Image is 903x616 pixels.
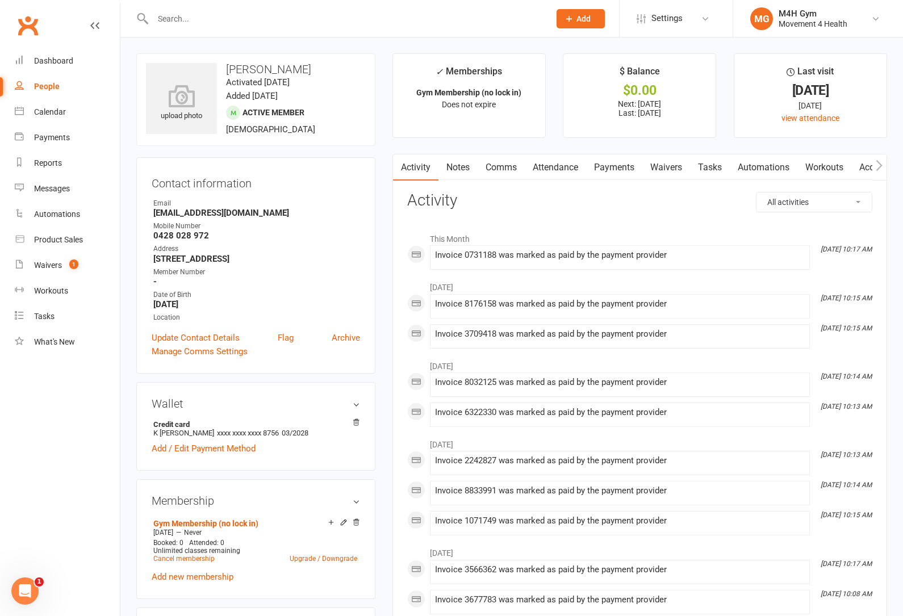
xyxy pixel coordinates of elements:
a: Update Contact Details [152,331,240,345]
span: 03/2028 [282,429,308,437]
div: — [150,528,360,537]
a: Clubworx [14,11,42,40]
div: Member Number [153,267,360,278]
a: Calendar [15,99,120,125]
a: Messages [15,176,120,202]
strong: - [153,276,360,287]
div: Invoice 8833991 was marked as paid by the payment provider [435,486,805,496]
a: Gym Membership (no lock in) [153,519,258,528]
a: People [15,74,120,99]
strong: [EMAIL_ADDRESS][DOMAIN_NAME] [153,208,360,218]
h3: [PERSON_NAME] [146,63,366,76]
i: [DATE] 10:14 AM [821,372,872,380]
span: Settings [651,6,683,31]
li: [DATE] [407,541,872,559]
div: Dashboard [34,56,73,65]
div: Last visit [787,64,834,85]
a: Payments [586,154,642,181]
div: Date of Birth [153,290,360,300]
div: Invoice 3566362 was marked as paid by the payment provider [435,565,805,575]
div: Product Sales [34,235,83,244]
a: What's New [15,329,120,355]
div: Tasks [34,312,55,321]
span: Booked: 0 [153,539,183,547]
i: [DATE] 10:15 AM [821,324,872,332]
span: Unlimited classes remaining [153,547,240,555]
p: Next: [DATE] Last: [DATE] [574,99,705,118]
a: Archive [332,331,360,345]
div: $0.00 [574,85,705,97]
h3: Contact information [152,173,360,190]
strong: 0428 028 972 [153,231,360,241]
a: view attendance [781,114,839,123]
div: $ Balance [620,64,660,85]
i: ✓ [436,66,443,77]
a: Workouts [797,154,851,181]
time: Activated [DATE] [226,77,290,87]
a: Payments [15,125,120,150]
a: Waivers 1 [15,253,120,278]
span: 1 [69,259,78,269]
a: Tasks [690,154,730,181]
i: [DATE] 10:13 AM [821,403,872,410]
div: Address [153,244,360,254]
i: [DATE] 10:14 AM [821,481,872,489]
h3: Membership [152,495,360,507]
div: Payments [34,133,70,142]
div: Location [153,312,360,323]
i: [DATE] 10:17 AM [821,560,872,568]
h3: Activity [407,192,872,209]
li: This Month [407,227,872,245]
a: Waivers [642,154,690,181]
span: [DEMOGRAPHIC_DATA] [226,124,315,135]
div: Invoice 2242827 was marked as paid by the payment provider [435,456,805,466]
a: Automations [15,202,120,227]
a: Reports [15,150,120,176]
div: Invoice 8176158 was marked as paid by the payment provider [435,299,805,309]
div: M4H Gym [779,9,847,19]
div: Invoice 1071749 was marked as paid by the payment provider [435,516,805,526]
span: Attended: 0 [189,539,224,547]
div: Waivers [34,261,62,270]
div: Invoice 6322330 was marked as paid by the payment provider [435,408,805,417]
div: MG [750,7,773,30]
div: Invoice 3709418 was marked as paid by the payment provider [435,329,805,339]
div: Invoice 3677783 was marked as paid by the payment provider [435,595,805,605]
i: [DATE] 10:08 AM [821,590,872,598]
span: 1 [35,577,44,586]
i: [DATE] 10:17 AM [821,245,872,253]
div: Reports [34,158,62,167]
div: [DATE] [745,99,876,112]
a: Activity [393,154,438,181]
div: Mobile Number [153,221,360,232]
a: Add new membership [152,572,233,582]
li: K [PERSON_NAME] [152,418,360,439]
div: Email [153,198,360,209]
span: Does not expire [442,100,496,109]
li: [DATE] [407,354,872,372]
a: Flag [278,331,294,345]
i: [DATE] 10:13 AM [821,451,872,459]
span: Never [184,529,202,537]
strong: Gym Membership (no lock in) [416,88,521,97]
div: People [34,82,60,91]
strong: [STREET_ADDRESS] [153,254,360,264]
i: [DATE] 10:15 AM [821,511,872,519]
div: Invoice 0731188 was marked as paid by the payment provider [435,250,805,260]
a: Automations [730,154,797,181]
div: Calendar [34,107,66,116]
strong: [DATE] [153,299,360,309]
a: Workouts [15,278,120,304]
a: Dashboard [15,48,120,74]
span: xxxx xxxx xxxx 8756 [217,429,279,437]
span: Active member [243,108,304,117]
a: Tasks [15,304,120,329]
span: [DATE] [153,529,173,537]
div: Automations [34,209,80,219]
span: Add [576,14,591,23]
button: Add [557,9,605,28]
div: What's New [34,337,75,346]
iframe: Intercom live chat [11,577,39,605]
div: [DATE] [745,85,876,97]
a: Product Sales [15,227,120,253]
